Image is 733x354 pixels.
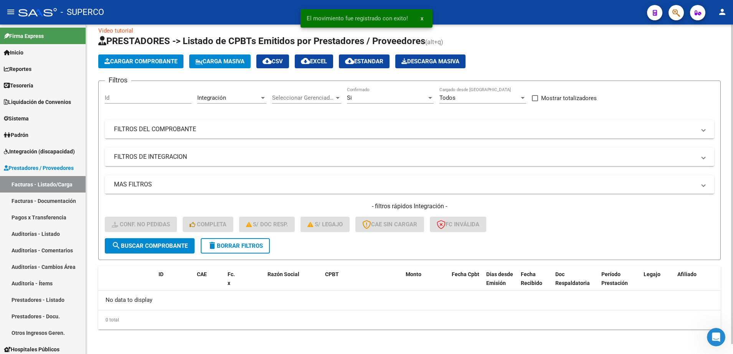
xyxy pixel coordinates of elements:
[105,217,177,232] button: Conf. no pedidas
[325,271,339,277] span: CPBT
[197,94,226,101] span: Integración
[307,221,343,228] span: S/ legajo
[120,5,135,19] button: Inicio
[347,94,352,101] span: Si
[105,238,195,254] button: Buscar Comprobante
[49,251,55,257] button: Start recording
[98,27,133,34] a: Video tutorial
[555,271,590,286] span: Doc Respaldatoria
[98,36,425,46] span: PRESTADORES -> Listado de CPBTs Emitidos por Prestadores / Proveedores
[295,54,333,68] button: EXCEL
[601,271,628,286] span: Período Prestación
[430,217,486,232] button: FC Inválida
[37,9,118,21] p: El equipo también puede ayudar
[114,125,696,133] mat-panel-title: FILTROS DEL COMPROBANTE
[105,175,714,194] mat-expansion-panel-header: MAS FILTROS
[4,131,28,139] span: Padrón
[239,217,295,232] button: S/ Doc Resp.
[437,221,479,228] span: FC Inválida
[598,266,641,300] datatable-header-cell: Período Prestación
[105,148,714,166] mat-expansion-panel-header: FILTROS DE INTEGRACION
[4,147,75,156] span: Integración (discapacidad)
[183,217,233,232] button: Completa
[225,266,240,300] datatable-header-cell: Fc. x
[307,15,408,22] span: El movimiento fue registrado con exito!
[345,56,354,66] mat-icon: cloud_download
[264,266,322,300] datatable-header-cell: Razón Social
[355,217,424,232] button: CAE SIN CARGAR
[190,221,226,228] span: Completa
[300,217,350,232] button: S/ legajo
[301,56,310,66] mat-icon: cloud_download
[34,60,141,158] div: Buenos dias, el [DATE] [PERSON_NAME] se dio cuenta que la fc que esta en el id 12286 del centro l...
[105,75,131,86] h3: Filtros
[5,5,20,19] button: go back
[439,94,456,101] span: Todos
[98,310,721,329] div: 0 total
[552,266,598,300] datatable-header-cell: Doc Respaldatoria
[104,58,177,65] span: Cargar Comprobante
[112,242,188,249] span: Buscar Comprobante
[718,7,727,16] mat-icon: person
[4,65,31,73] span: Reportes
[452,271,479,277] span: Fecha Cpbt
[158,271,163,277] span: ID
[256,54,289,68] button: CSV
[541,94,597,103] span: Mostrar totalizadores
[208,241,217,250] mat-icon: delete
[449,266,483,300] datatable-header-cell: Fecha Cpbt
[61,4,104,21] span: - SUPERCO
[395,54,466,68] app-download-masive: Descarga masiva de comprobantes (adjuntos)
[262,56,272,66] mat-icon: cloud_download
[37,3,46,9] h1: Fin
[228,271,235,286] span: Fc. x
[322,266,403,300] datatable-header-cell: CPBT
[28,56,147,163] div: Buenos dias, el [DATE] [PERSON_NAME] se dio cuenta que la fc que esta en el id 12286 del centro l...
[114,180,696,189] mat-panel-title: MAS FILTROS
[395,54,466,68] button: Descarga Masiva
[4,98,71,106] span: Liquidación de Convenios
[641,266,663,300] datatable-header-cell: Legajo
[345,58,383,65] span: Estandar
[267,271,299,277] span: Razón Social
[22,6,34,18] img: Profile image for Fin
[201,238,270,254] button: Borrar Filtros
[339,54,390,68] button: Estandar
[425,38,443,46] span: (alt+q)
[208,242,263,249] span: Borrar Filtros
[403,266,449,300] datatable-header-cell: Monto
[707,328,725,346] iframe: Intercom live chat
[272,94,334,101] span: Seleccionar Gerenciador
[301,58,327,65] span: EXCEL
[112,241,121,250] mat-icon: search
[486,271,513,286] span: Días desde Emisión
[262,58,283,65] span: CSV
[4,345,59,354] span: Hospitales Públicos
[4,164,74,172] span: Prestadores / Proveedores
[195,58,244,65] span: Carga Masiva
[24,251,30,257] button: Selector de gif
[4,48,23,57] span: Inicio
[414,12,429,25] button: x
[421,15,423,22] span: x
[98,54,183,68] button: Cargar Comprobante
[483,266,518,300] datatable-header-cell: Días desde Emisión
[7,235,147,248] textarea: Escribe un mensaje...
[189,54,251,68] button: Carga Masiva
[4,32,44,40] span: Firma Express
[4,81,33,90] span: Tesorería
[644,271,660,277] span: Legajo
[197,271,207,277] span: CAE
[98,291,721,310] div: No data to display
[677,271,697,277] span: Afiliado
[36,251,43,257] button: Adjuntar un archivo
[4,114,29,123] span: Sistema
[105,120,714,138] mat-expansion-panel-header: FILTROS DEL COMPROBANTE
[6,7,15,16] mat-icon: menu
[401,58,459,65] span: Descarga Masiva
[6,56,147,172] div: Carolina dice…
[155,266,194,300] datatable-header-cell: ID
[362,221,417,228] span: CAE SIN CARGAR
[246,221,288,228] span: S/ Doc Resp.
[521,271,542,286] span: Fecha Recibido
